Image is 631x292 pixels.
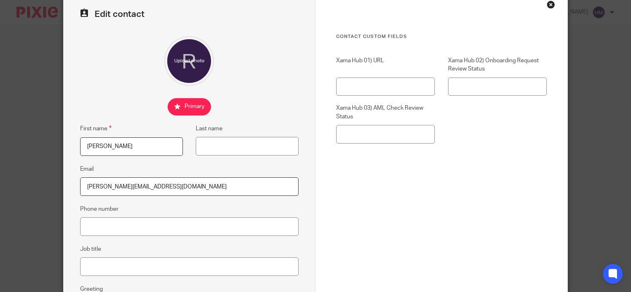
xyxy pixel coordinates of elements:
label: Xama Hub 03) AML Check Review Status [336,104,435,121]
label: Last name [196,125,223,133]
label: Xama Hub 01) URL [336,57,435,73]
label: Xama Hub 02) Onboarding Request Review Status [448,57,547,73]
label: First name [80,124,111,133]
h3: Contact Custom fields [336,33,547,40]
label: Job title [80,245,101,253]
label: Phone number [80,205,119,213]
h2: Edit contact [80,9,299,20]
div: Close this dialog window [547,0,555,9]
label: Email [80,165,94,173]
